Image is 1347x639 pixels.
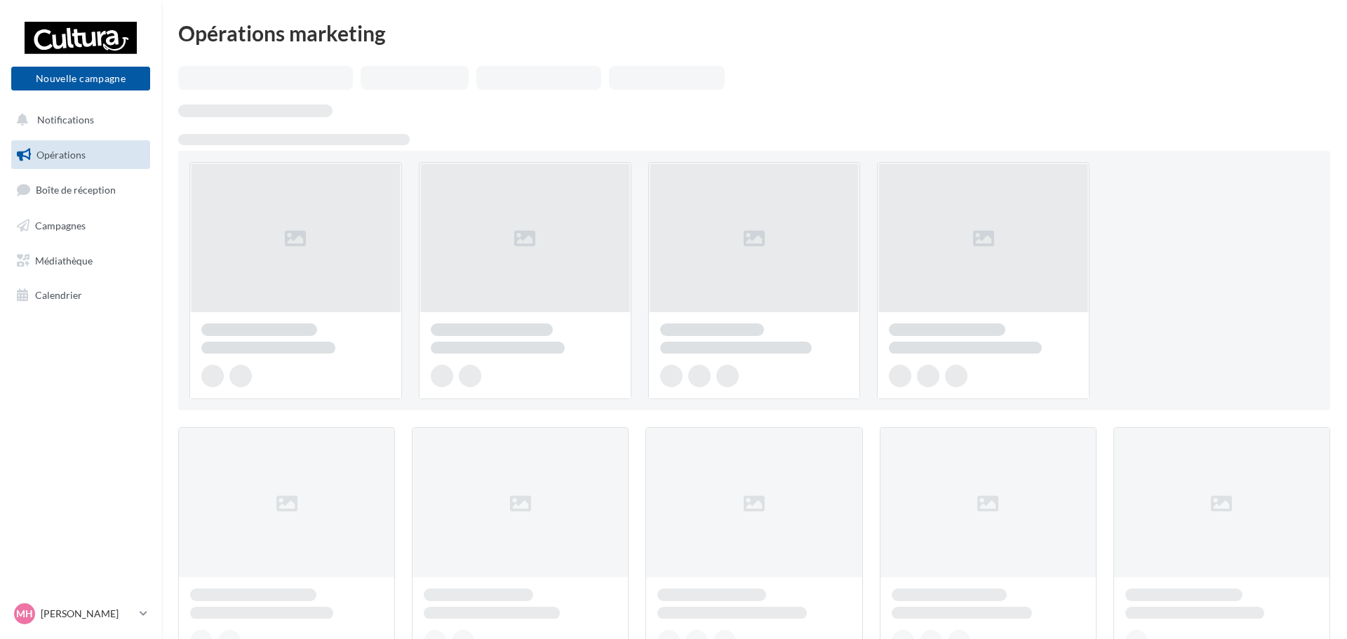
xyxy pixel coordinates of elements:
a: Boîte de réception [8,175,153,205]
button: Notifications [8,105,147,135]
a: MH [PERSON_NAME] [11,600,150,627]
span: Calendrier [35,289,82,301]
span: Campagnes [35,220,86,231]
button: Nouvelle campagne [11,67,150,90]
span: Notifications [37,114,94,126]
span: Boîte de réception [36,184,116,196]
a: Médiathèque [8,246,153,276]
a: Campagnes [8,211,153,241]
span: Médiathèque [35,254,93,266]
a: Opérations [8,140,153,170]
div: Opérations marketing [178,22,1330,43]
span: MH [16,607,33,621]
span: Opérations [36,149,86,161]
p: [PERSON_NAME] [41,607,134,621]
a: Calendrier [8,281,153,310]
